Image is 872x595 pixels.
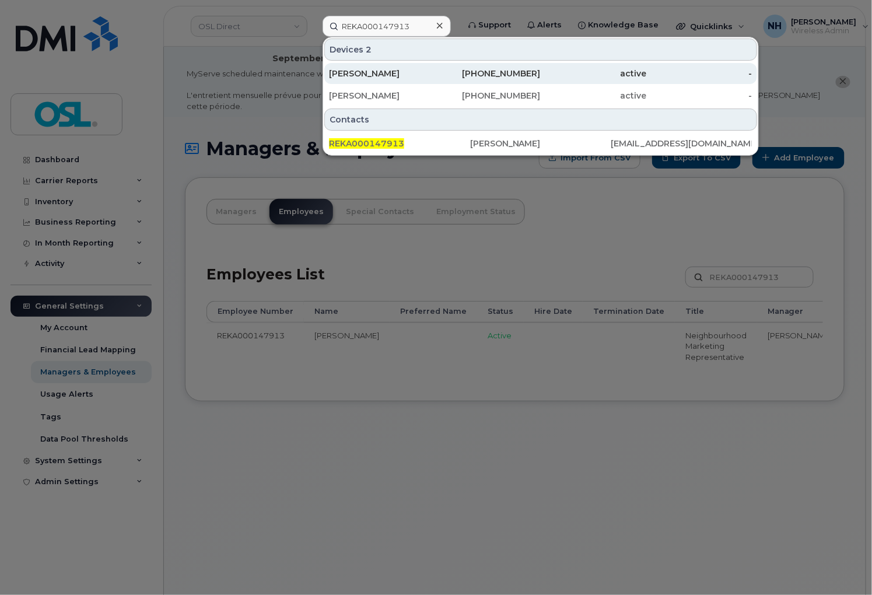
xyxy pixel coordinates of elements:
div: [PERSON_NAME] [329,68,435,79]
div: [PHONE_NUMBER] [435,68,540,79]
div: [PHONE_NUMBER] [435,90,540,101]
a: [PERSON_NAME][PHONE_NUMBER]active- [324,85,757,106]
div: active [541,90,646,101]
div: Devices [324,38,757,61]
div: - [646,90,752,101]
div: [EMAIL_ADDRESS][DOMAIN_NAME] [611,138,752,149]
div: Contacts [324,108,757,131]
div: [PERSON_NAME] [470,138,611,149]
a: REKA000147913[PERSON_NAME][EMAIL_ADDRESS][DOMAIN_NAME] [324,133,757,154]
div: - [646,68,752,79]
div: [PERSON_NAME] [329,90,435,101]
span: REKA000147913 [329,138,404,149]
div: active [541,68,646,79]
a: [PERSON_NAME][PHONE_NUMBER]active- [324,63,757,84]
span: 2 [366,44,372,55]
